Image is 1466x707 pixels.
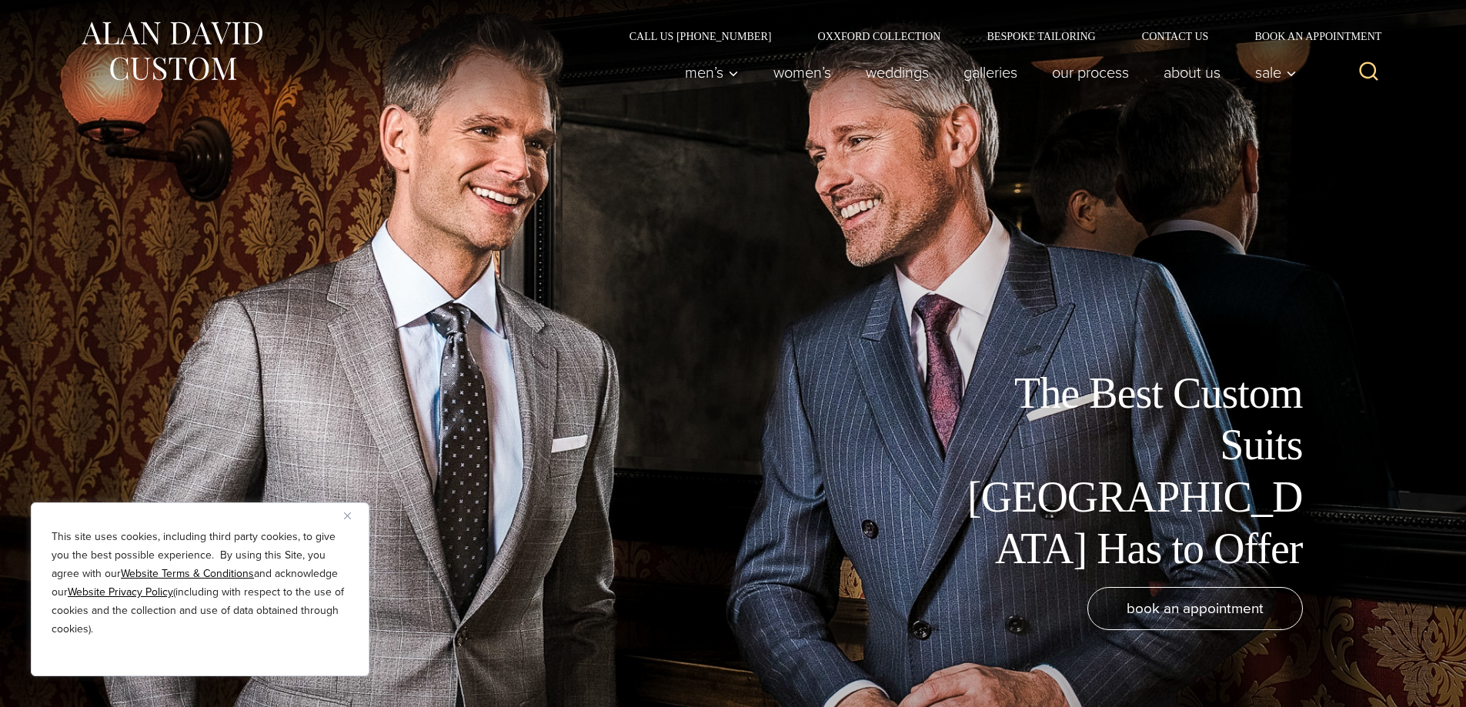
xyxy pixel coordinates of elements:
button: View Search Form [1351,54,1388,91]
h1: The Best Custom Suits [GEOGRAPHIC_DATA] Has to Offer [957,368,1303,575]
img: Close [344,512,351,519]
p: This site uses cookies, including third party cookies, to give you the best possible experience. ... [52,528,349,639]
a: Website Terms & Conditions [121,565,254,582]
a: Women’s [756,57,848,88]
a: Call Us [PHONE_NUMBER] [606,31,795,42]
nav: Primary Navigation [667,57,1304,88]
a: weddings [848,57,946,88]
a: Contact Us [1119,31,1232,42]
a: Oxxford Collection [794,31,963,42]
img: Alan David Custom [79,17,264,85]
button: Close [344,506,362,525]
a: Bespoke Tailoring [963,31,1118,42]
a: Galleries [946,57,1034,88]
span: Sale [1255,65,1297,80]
span: Men’s [685,65,739,80]
span: book an appointment [1127,597,1264,619]
a: Website Privacy Policy [68,584,173,600]
a: Our Process [1034,57,1146,88]
a: book an appointment [1087,587,1303,630]
nav: Secondary Navigation [606,31,1388,42]
a: Book an Appointment [1231,31,1387,42]
a: About Us [1146,57,1237,88]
